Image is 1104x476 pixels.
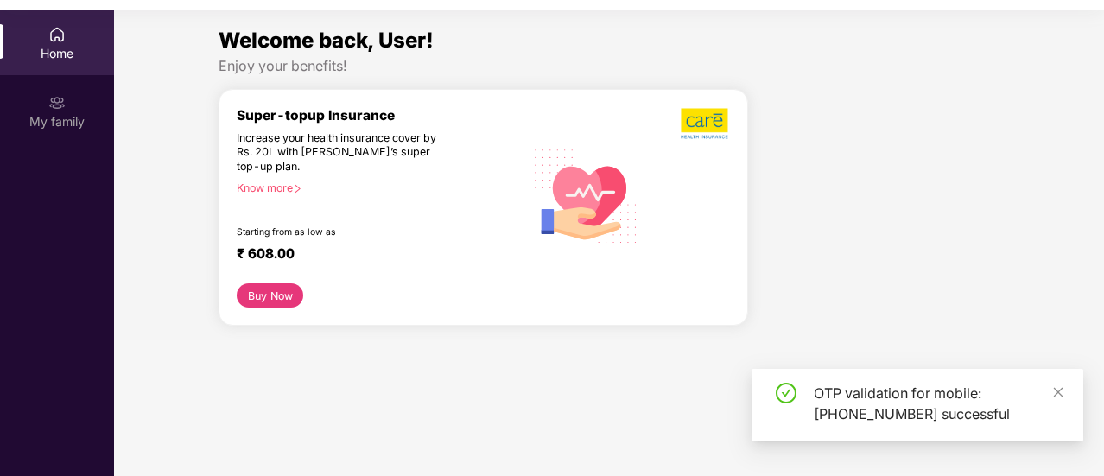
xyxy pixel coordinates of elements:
img: svg+xml;base64,PHN2ZyBpZD0iSG9tZSIgeG1sbnM9Imh0dHA6Ly93d3cudzMub3JnLzIwMDAvc3ZnIiB3aWR0aD0iMjAiIG... [48,26,66,43]
div: Starting from as low as [237,226,451,238]
div: Enjoy your benefits! [219,57,999,75]
div: Super-topup Insurance [237,107,524,124]
span: right [293,184,302,194]
button: Buy Now [237,283,303,308]
img: svg+xml;base64,PHN2ZyB3aWR0aD0iMjAiIGhlaWdodD0iMjAiIHZpZXdCb3g9IjAgMCAyMCAyMCIgZmlsbD0ibm9uZSIgeG... [48,94,66,111]
img: svg+xml;base64,PHN2ZyB4bWxucz0iaHR0cDovL3d3dy53My5vcmcvMjAwMC9zdmciIHhtbG5zOnhsaW5rPSJodHRwOi8vd3... [524,132,648,257]
div: ₹ 608.00 [237,245,507,266]
span: Welcome back, User! [219,28,434,53]
span: close [1052,386,1064,398]
div: Know more [237,181,514,194]
img: b5dec4f62d2307b9de63beb79f102df3.png [681,107,730,140]
div: Increase your health insurance cover by Rs. 20L with [PERSON_NAME]’s super top-up plan. [237,131,450,175]
div: OTP validation for mobile: [PHONE_NUMBER] successful [814,383,1063,424]
span: check-circle [776,383,796,403]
